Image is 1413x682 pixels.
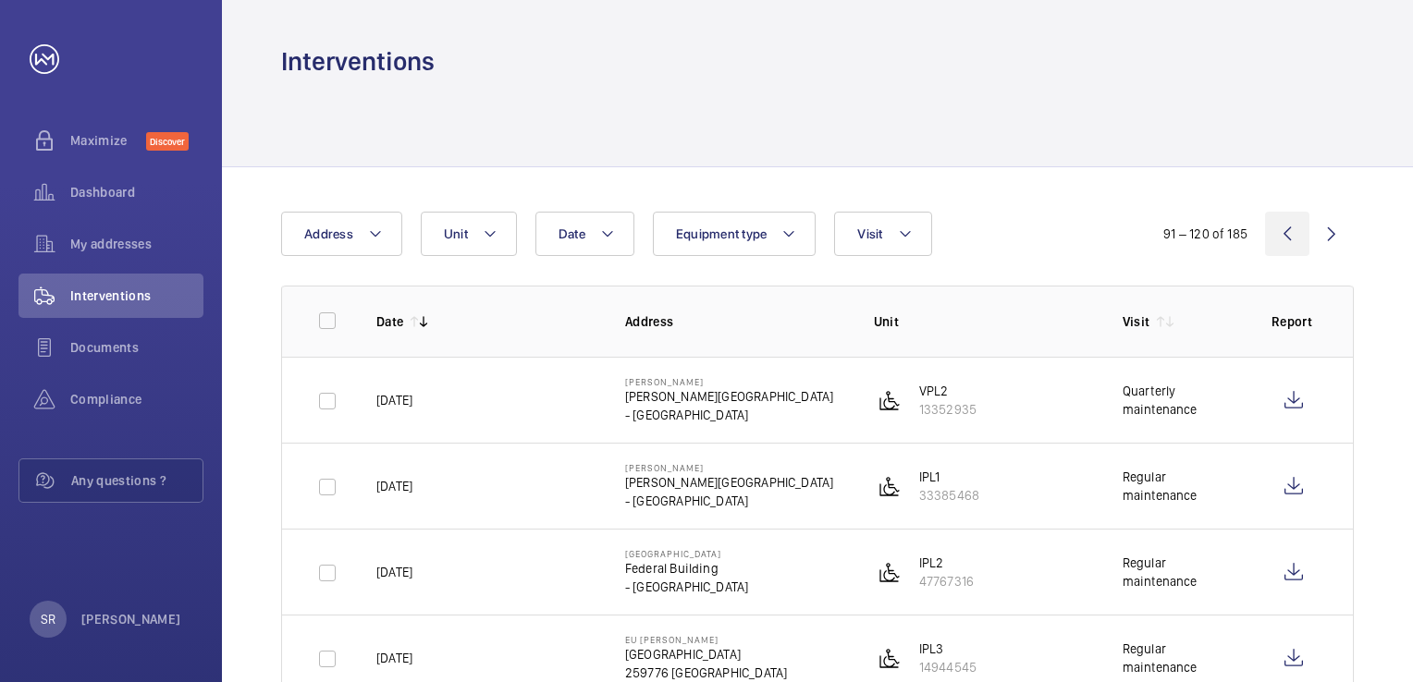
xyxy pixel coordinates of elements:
[81,610,181,628] p: [PERSON_NAME]
[71,471,203,490] span: Any questions ?
[444,226,468,241] span: Unit
[653,212,817,256] button: Equipment type
[625,548,748,559] p: [GEOGRAPHIC_DATA]
[625,664,787,682] p: 259776 [GEOGRAPHIC_DATA]
[879,389,901,411] img: platform_lift.svg
[625,406,833,424] p: - [GEOGRAPHIC_DATA]
[41,610,55,628] p: SR
[879,647,901,669] img: platform_lift.svg
[1123,554,1242,591] div: Regular maintenance
[625,559,748,578] p: Federal Building
[625,473,833,492] p: [PERSON_NAME][GEOGRAPHIC_DATA]
[1163,225,1247,243] div: 91 – 120 of 185
[1272,312,1316,331] p: Report
[919,639,977,658] p: IPL3
[676,226,768,241] span: Equipment type
[304,226,353,241] span: Address
[70,286,203,305] span: Interventions
[1123,639,1242,676] div: Regular maintenance
[625,578,748,596] p: - [GEOGRAPHIC_DATA]
[834,212,931,256] button: Visit
[879,475,901,497] img: platform_lift.svg
[559,226,585,241] span: Date
[376,391,412,409] p: [DATE]
[281,212,402,256] button: Address
[376,477,412,495] p: [DATE]
[919,382,977,400] p: VPL2
[919,486,979,505] p: 33385468
[281,44,435,79] h1: Interventions
[376,649,412,667] p: [DATE]
[376,563,412,581] p: [DATE]
[919,468,979,486] p: IPL1
[919,554,974,572] p: IPL2
[919,400,977,419] p: 13352935
[1123,312,1150,331] p: Visit
[421,212,517,256] button: Unit
[625,462,833,473] p: [PERSON_NAME]
[1123,382,1242,419] div: Quarterly maintenance
[919,658,977,676] p: 14944545
[625,645,787,664] p: [GEOGRAPHIC_DATA]
[70,183,203,201] span: Dashboard
[1123,468,1242,505] div: Regular maintenance
[625,492,833,510] p: - [GEOGRAPHIC_DATA]
[874,312,1093,331] p: Unit
[625,312,844,331] p: Address
[70,235,203,253] span: My addresses
[625,376,833,387] p: [PERSON_NAME]
[146,132,189,151] span: Discover
[857,226,882,241] span: Visit
[919,572,974,591] p: 47767316
[625,634,787,645] p: EU [PERSON_NAME]
[70,131,146,150] span: Maximize
[535,212,634,256] button: Date
[625,387,833,406] p: [PERSON_NAME][GEOGRAPHIC_DATA]
[376,312,403,331] p: Date
[70,338,203,357] span: Documents
[879,561,901,583] img: platform_lift.svg
[70,390,203,408] span: Compliance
